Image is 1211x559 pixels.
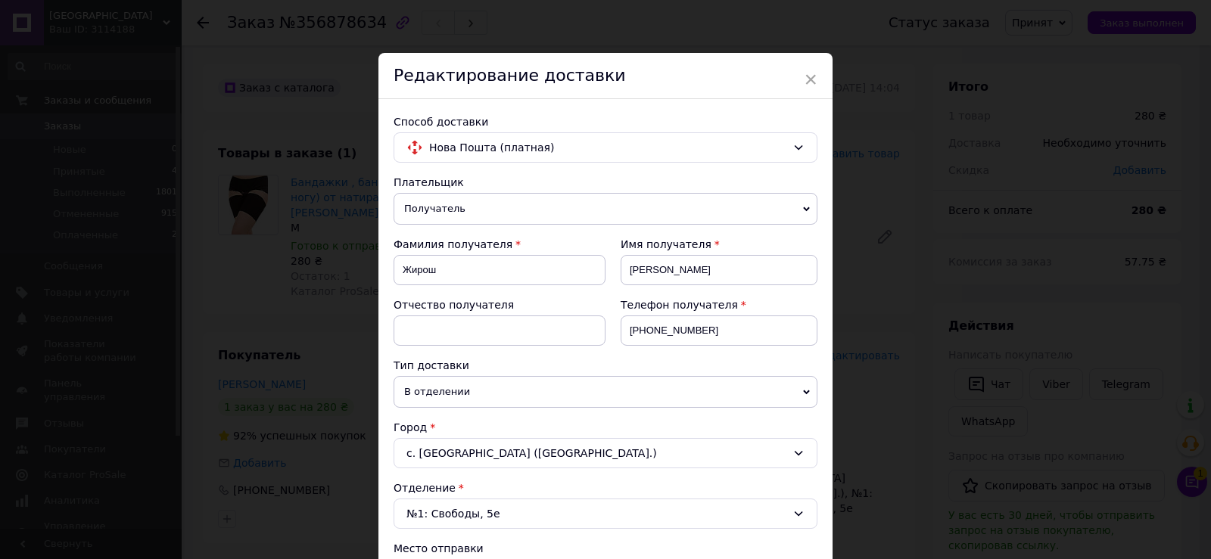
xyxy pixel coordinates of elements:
[804,67,817,92] span: ×
[394,420,817,435] div: Город
[394,438,817,468] div: с. [GEOGRAPHIC_DATA] ([GEOGRAPHIC_DATA].)
[621,299,738,311] span: Телефон получателя
[394,376,817,408] span: В отделении
[394,542,484,554] span: Место отправки
[621,315,817,346] input: +380
[394,480,817,495] div: Отделение
[429,139,786,156] span: Нова Пошта (платная)
[394,193,817,225] span: Получатель
[394,359,469,371] span: Тип доставки
[621,238,711,250] span: Имя получателя
[394,498,817,529] div: №1: Свободы, 5е
[378,53,833,99] div: Редактирование доставки
[394,299,514,311] span: Отчество получателя
[394,114,817,129] div: Способ доставки
[394,238,512,250] span: Фамилия получателя
[394,176,464,188] span: Плательщик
